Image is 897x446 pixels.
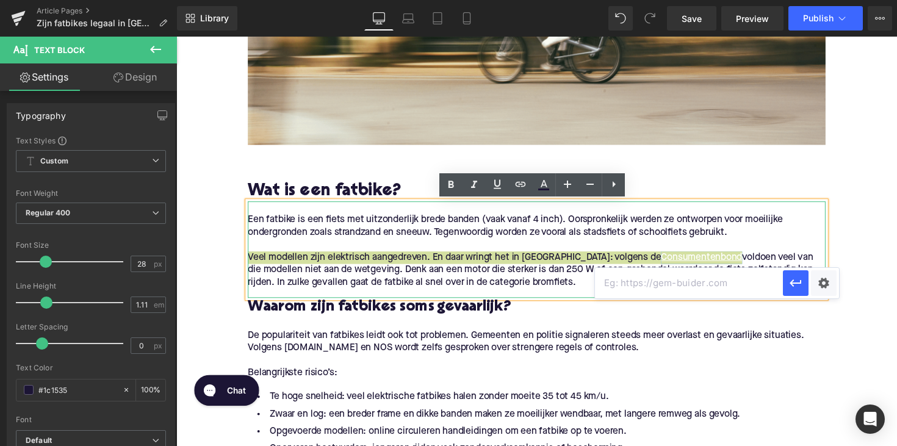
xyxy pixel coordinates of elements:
[16,104,66,121] div: Typography
[154,342,164,350] span: px
[40,156,68,167] b: Custom
[34,45,85,55] span: Text Block
[12,342,91,383] iframe: Gorgias live chat messenger
[154,260,164,268] span: px
[394,6,423,31] a: Laptop
[608,6,633,31] button: Undo
[73,396,665,414] li: Opgevoerde modellen: online circuleren handleidingen om een fatbike op te voeren.
[37,6,177,16] a: Article Pages
[200,13,229,24] span: Library
[73,378,665,396] li: Zwaar en log: een breder frame en dikke banden maken ze moeilijker wendbaar, met langere remweg a...
[638,6,662,31] button: Redo
[868,6,892,31] button: More
[37,18,154,28] span: Zijn fatbikes legaal in [GEOGRAPHIC_DATA]? Dit zijn de regels
[16,135,166,145] div: Text Styles
[73,150,665,169] h2: Wat is een fatbike?
[91,63,179,91] a: Design
[136,379,165,401] div: %
[497,220,580,233] a: Consumentenbond
[73,220,665,259] p: Veel modellen zijn elektrisch aangedreven. En daar wringt het in [GEOGRAPHIC_DATA]: volgens de vo...
[73,339,665,351] p: Belangrijkste risico’s:
[177,6,237,31] a: New Library
[803,13,834,23] span: Publish
[154,301,164,309] span: em
[721,6,784,31] a: Preview
[38,383,117,397] input: Color
[16,189,166,198] div: Font Weight
[452,6,481,31] a: Mobile
[73,300,665,326] p: De populariteit van fatbikes leidt ook tot problemen. Gemeenten en politie signaleren steeds meer...
[16,241,166,250] div: Font Size
[73,182,665,207] p: Een fatbike is een fiets met uitzonderlijk brede banden (vaak vanaf 4 inch). Oorspronkelijk werde...
[682,12,702,25] span: Save
[16,415,166,424] div: Font
[26,208,71,217] b: Regular 400
[73,268,665,287] h3: Waarom zijn fatbikes soms gevaarlijk?
[364,6,394,31] a: Desktop
[423,6,452,31] a: Tablet
[26,436,52,446] i: Default
[736,12,769,25] span: Preview
[73,414,665,431] li: Onervaren bestuurders: jongeren rijden vaak zonder verkeerskennis of bescherming.
[856,405,885,434] div: Open Intercom Messenger
[16,364,166,372] div: Text Color
[16,323,166,331] div: Letter Spacing
[16,282,166,290] div: Line Height
[595,268,783,298] input: Eg: https://gem-buider.com
[788,6,863,31] button: Publish
[73,361,665,378] li: Te hoge snelheid: veel elektrische fatbikes halen zonder moeite 35 tot 45 km/u.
